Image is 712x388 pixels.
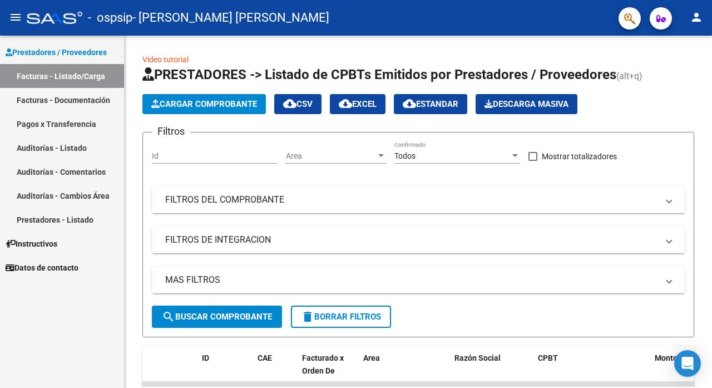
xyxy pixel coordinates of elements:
span: - [PERSON_NAME] [PERSON_NAME] [132,6,329,30]
span: Prestadores / Proveedores [6,46,107,58]
span: Estandar [403,99,458,109]
button: Descarga Masiva [476,94,577,114]
button: Borrar Filtros [291,306,391,328]
app-download-masive: Descarga masiva de comprobantes (adjuntos) [476,94,577,114]
mat-panel-title: MAS FILTROS [165,274,658,286]
span: CPBT [538,353,558,362]
span: PRESTADORES -> Listado de CPBTs Emitidos por Prestadores / Proveedores [142,67,616,82]
span: Cargar Comprobante [151,99,257,109]
span: CAE [258,353,272,362]
span: Buscar Comprobante [162,312,272,322]
span: - ospsip [88,6,132,30]
span: Mostrar totalizadores [542,150,617,163]
mat-icon: delete [301,310,314,323]
span: Instructivos [6,238,57,250]
a: Video tutorial [142,55,189,64]
span: Razón Social [454,353,501,362]
mat-panel-title: FILTROS DE INTEGRACION [165,234,658,246]
div: Open Intercom Messenger [674,350,701,377]
button: Buscar Comprobante [152,306,282,328]
mat-icon: search [162,310,175,323]
button: EXCEL [330,94,385,114]
span: (alt+q) [616,71,642,81]
span: Facturado x Orden De [302,353,344,375]
span: Area [363,353,380,362]
mat-icon: cloud_download [283,97,296,110]
mat-expansion-panel-header: FILTROS DE INTEGRACION [152,227,685,253]
span: EXCEL [339,99,377,109]
mat-icon: person [690,11,703,24]
span: Datos de contacto [6,262,78,274]
mat-icon: menu [9,11,22,24]
mat-panel-title: FILTROS DEL COMPROBANTE [165,194,658,206]
span: Monto [655,353,678,362]
span: CSV [283,99,313,109]
button: CSV [274,94,322,114]
h3: Filtros [152,124,190,139]
mat-expansion-panel-header: MAS FILTROS [152,267,685,293]
button: Estandar [394,94,467,114]
span: Descarga Masiva [484,99,568,109]
span: Borrar Filtros [301,312,381,322]
span: Todos [394,151,416,160]
span: Area [286,151,376,161]
button: Cargar Comprobante [142,94,266,114]
mat-icon: cloud_download [339,97,352,110]
span: ID [202,353,209,362]
mat-expansion-panel-header: FILTROS DEL COMPROBANTE [152,186,685,213]
mat-icon: cloud_download [403,97,416,110]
